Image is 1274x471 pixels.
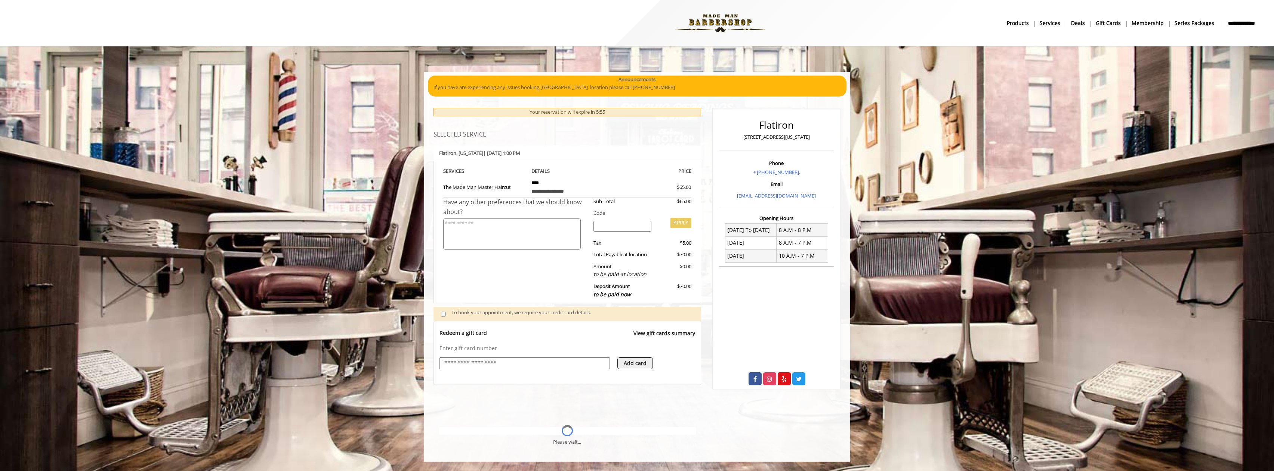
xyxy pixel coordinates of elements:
[670,218,691,228] button: APPLY
[719,215,834,221] h3: Opening Hours
[721,160,832,166] h3: Phone
[633,329,695,345] a: View gift cards summary
[1071,19,1085,27] b: Deals
[1096,19,1121,27] b: gift cards
[593,283,631,298] b: Deposit Amount
[609,167,692,175] th: PRICE
[721,133,832,141] p: [STREET_ADDRESS][US_STATE]
[588,263,657,279] div: Amount
[434,83,841,91] p: If you have are experiencing any issues booking [GEOGRAPHIC_DATA] location please call [PHONE_NUM...
[526,167,609,175] th: DETAILS
[617,357,653,369] button: Add card
[439,345,695,352] p: Enter gift card number
[1132,19,1164,27] b: Membership
[721,120,832,131] h2: Flatiron
[725,224,777,236] td: [DATE] To [DATE]
[434,108,701,116] div: Your reservation will expire in 5:55
[451,309,694,319] div: To book your appointment, we require your credit card details.
[777,236,828,249] td: 8 A.M - 7 P.M
[443,167,526,175] th: SERVICE
[1175,19,1214,27] b: Series packages
[753,169,800,175] a: + [PHONE_NUMBER].
[623,251,647,258] span: at location
[1091,18,1126,28] a: Gift cardsgift cards
[588,198,657,205] div: Sub-Total
[657,263,691,279] div: $0.00
[657,198,691,205] div: $65.00
[657,239,691,247] div: $5.00
[657,251,691,259] div: $70.00
[725,250,777,262] td: [DATE]
[443,175,526,198] td: The Made Man Master Haircut
[1066,18,1091,28] a: DealsDeals
[553,438,581,446] div: Please wait...
[1002,18,1034,28] a: Productsproducts
[737,192,816,199] a: [EMAIL_ADDRESS][DOMAIN_NAME]
[1169,18,1220,28] a: Series packagesSeries packages
[593,270,651,278] div: to be paid at location
[777,250,828,262] td: 10 A.M - 7 P.M
[1126,18,1169,28] a: MembershipMembership
[439,150,520,156] b: Flatiron | [DATE] 1:00 PM
[1034,18,1066,28] a: ServicesServices
[462,168,464,174] span: S
[588,251,657,259] div: Total Payable
[721,181,832,187] h3: Email
[439,329,487,337] p: Redeem a gift card
[657,282,691,299] div: $70.00
[588,209,691,217] div: Code
[669,3,772,44] img: Made Man Barbershop logo
[1040,19,1060,27] b: Services
[1007,19,1029,27] b: products
[593,291,631,298] span: to be paid now
[725,236,777,249] td: [DATE]
[588,239,657,247] div: Tax
[650,183,691,191] div: $65.00
[443,198,588,217] div: Have any other preferences that we should know about?
[434,131,701,138] h3: SELECTED SERVICE
[456,150,483,156] span: , [US_STATE]
[619,76,655,83] b: Announcements
[777,224,828,236] td: 8 A.M - 8 P.M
